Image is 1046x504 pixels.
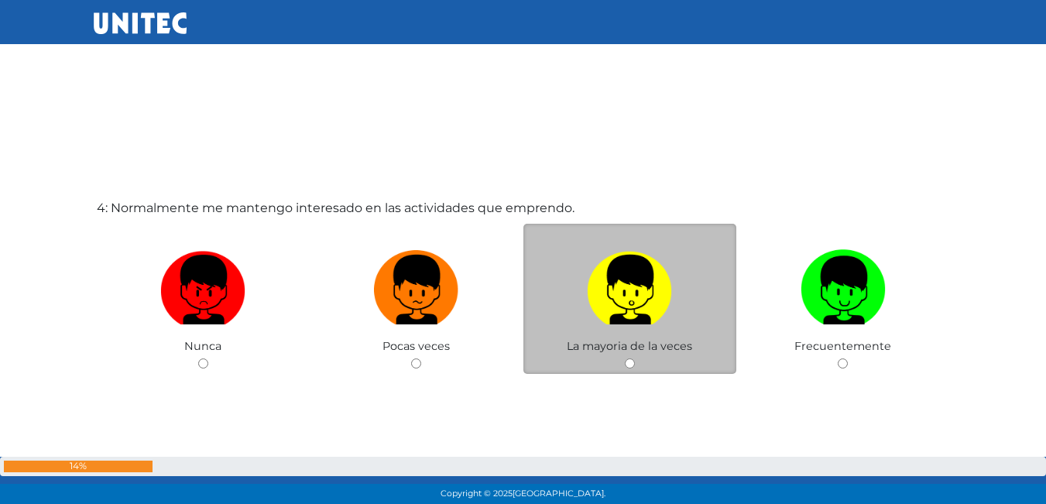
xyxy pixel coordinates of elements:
div: 14% [4,461,153,472]
span: Frecuentemente [794,339,891,353]
img: Frecuentemente [801,244,886,325]
img: Nunca [160,244,245,325]
span: [GEOGRAPHIC_DATA]. [513,489,605,499]
img: UNITEC [94,12,187,34]
img: Pocas veces [374,244,459,325]
img: La mayoria de la veces [587,244,672,325]
span: La mayoria de la veces [567,339,692,353]
span: Nunca [184,339,221,353]
label: 4: Normalmente me mantengo interesado en las actividades que emprendo. [97,199,574,218]
span: Pocas veces [382,339,450,353]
